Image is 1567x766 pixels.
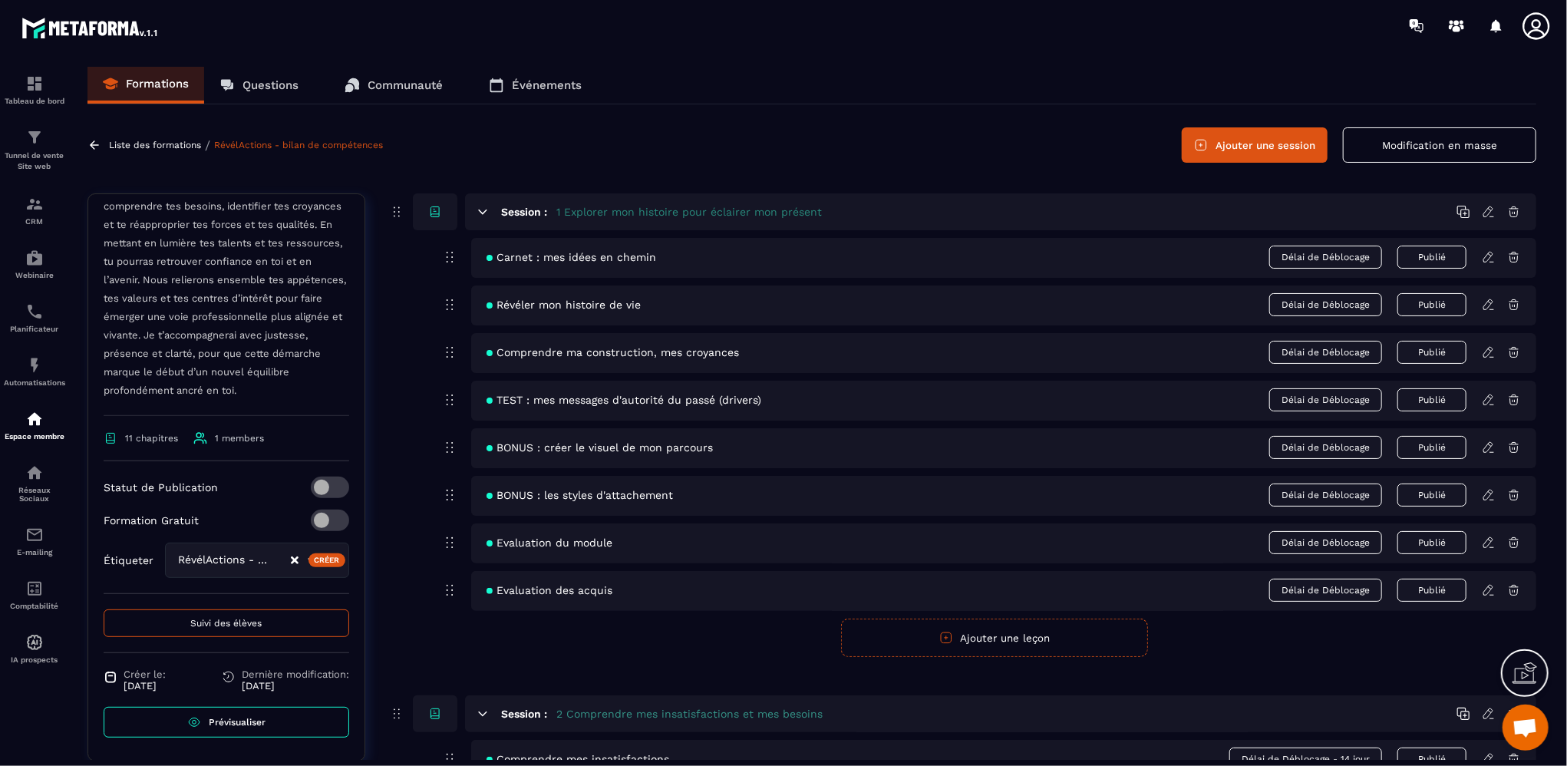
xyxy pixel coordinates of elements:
a: Prévisualiser [104,707,349,738]
img: automations [25,410,44,428]
div: Créer [308,553,346,567]
button: Publié [1397,579,1466,602]
span: Dernière modification: [242,669,349,680]
p: Comptabilité [4,602,65,610]
span: Créer le: [124,669,166,680]
p: IA prospects [4,655,65,664]
span: RévélActions - Bilan de compétences [175,552,274,569]
a: formationformationTableau de bord [4,63,65,117]
span: Comprendre ma construction, mes croyances [487,346,739,358]
p: Formations [126,77,189,91]
a: automationsautomationsWebinaire [4,237,65,291]
span: 1 members [215,433,264,444]
span: Prévisualiser [209,717,266,728]
span: Délai de Déblocage [1269,579,1382,602]
a: automationsautomationsAutomatisations [4,345,65,398]
h5: 1 Explorer mon histoire pour éclairer mon présent [556,204,822,220]
p: Tableau de bord [4,97,65,105]
a: automationsautomationsEspace membre [4,398,65,452]
span: Délai de Déblocage [1269,436,1382,459]
input: Search for option [274,552,289,569]
p: Espace membre [4,432,65,441]
p: Formation Gratuit [104,514,199,527]
a: Événements [473,67,597,104]
button: Publié [1397,341,1466,364]
a: schedulerschedulerPlanificateur [4,291,65,345]
button: Publié [1397,436,1466,459]
button: Clear Selected [291,555,299,566]
img: logo [21,14,160,41]
span: Comprendre mes insatisfactions [487,753,669,765]
a: RévélActions - bilan de compétences [214,140,383,150]
p: [DATE] [124,680,166,692]
button: Ajouter une leçon [841,619,1148,657]
div: Ouvrir le chat [1503,705,1549,751]
span: 11 chapitres [125,433,178,444]
button: Publié [1397,293,1466,316]
span: Délai de Déblocage [1269,531,1382,554]
img: scheduler [25,302,44,321]
h6: Session : [501,206,547,218]
p: Webinaire [4,271,65,279]
span: Evaluation des acquis [487,584,612,596]
p: Réseaux Sociaux [4,486,65,503]
span: BONUS : les styles d'attachement [487,489,673,501]
p: Étiqueter [104,554,153,566]
button: Publié [1397,246,1466,269]
p: [DATE] [242,680,349,692]
img: formation [25,74,44,93]
img: accountant [25,579,44,598]
a: Questions [204,67,314,104]
a: formationformationCRM [4,183,65,237]
button: Publié [1397,388,1466,411]
p: Communauté [368,78,443,92]
p: Tunnel de vente Site web [4,150,65,172]
span: Evaluation du module [487,537,612,549]
a: Communauté [329,67,458,104]
span: Suivi des élèves [191,618,262,629]
div: Search for option [165,543,349,578]
button: Modification en masse [1343,127,1536,163]
a: social-networksocial-networkRéseaux Sociaux [4,452,65,514]
span: Délai de Déblocage [1269,484,1382,507]
span: BONUS : créer le visuel de mon parcours [487,441,713,454]
a: Liste des formations [109,140,201,150]
p: Planificateur [4,325,65,333]
p: CRM [4,217,65,226]
p: Événements [512,78,582,92]
p: Automatisations [4,378,65,387]
p: Plus qu'un bilan de compétences, RévélActions est une invitation à mieux te connaître : comprendr... [104,160,349,416]
span: / [205,138,210,153]
a: Formations [87,67,204,104]
span: Délai de Déblocage [1269,293,1382,316]
button: Publié [1397,484,1466,507]
img: social-network [25,464,44,482]
span: Révéler mon histoire de vie [487,299,641,311]
img: automations [25,356,44,375]
span: TEST : mes messages d'autorité du passé (drivers) [487,394,761,406]
span: Délai de Déblocage [1269,388,1382,411]
h5: 2 Comprendre mes insatisfactions et mes besoins [556,706,823,721]
span: Délai de Déblocage [1269,341,1382,364]
p: Questions [242,78,299,92]
button: Suivi des élèves [104,609,349,637]
img: email [25,526,44,544]
button: Ajouter une session [1182,127,1328,163]
img: formation [25,128,44,147]
span: Délai de Déblocage [1269,246,1382,269]
p: Statut de Publication [104,481,218,494]
img: automations [25,633,44,652]
button: Publié [1397,531,1466,554]
img: automations [25,249,44,267]
a: formationformationTunnel de vente Site web [4,117,65,183]
a: accountantaccountantComptabilité [4,568,65,622]
span: Carnet : mes idées en chemin [487,251,656,263]
img: formation [25,195,44,213]
h6: Session : [501,708,547,720]
a: emailemailE-mailing [4,514,65,568]
p: E-mailing [4,548,65,556]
